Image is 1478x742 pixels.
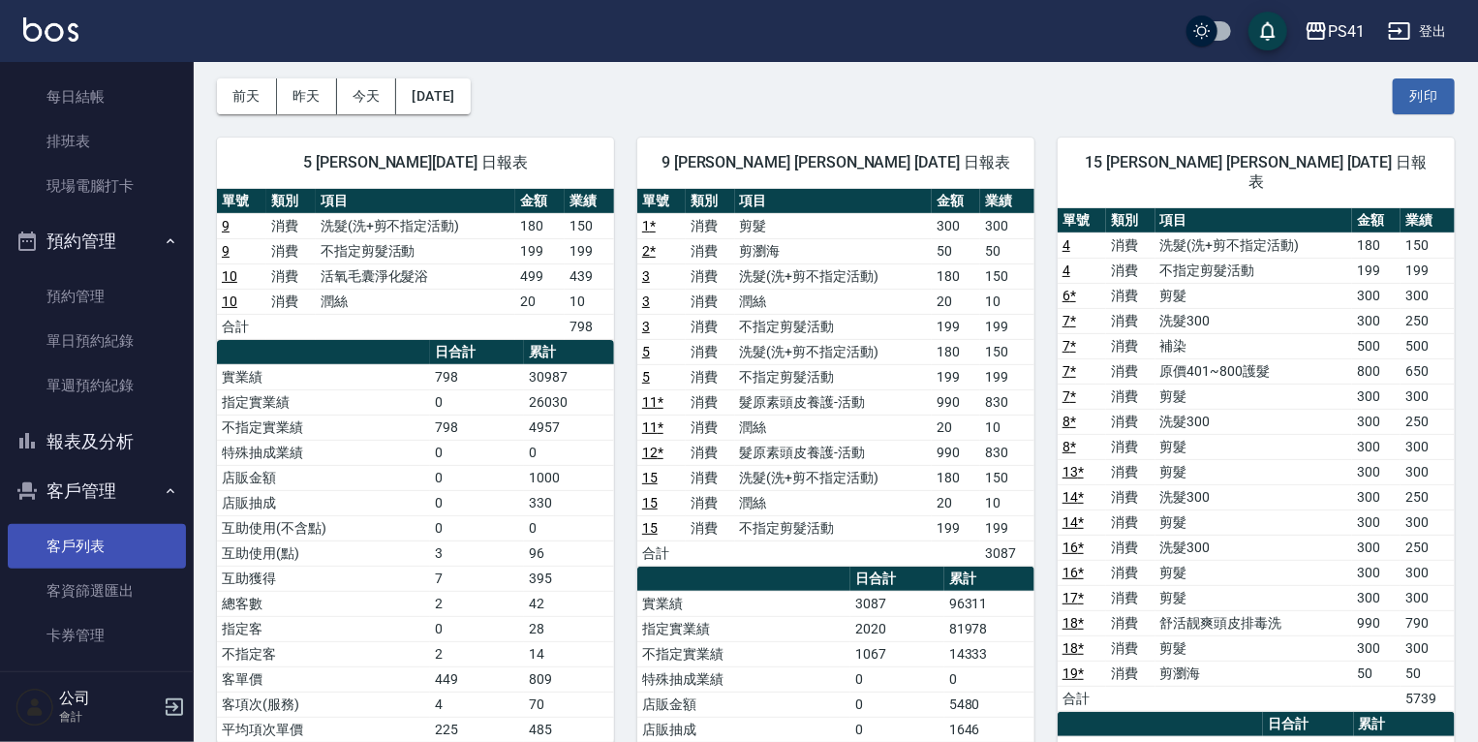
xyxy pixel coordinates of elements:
td: 150 [1401,232,1455,258]
td: 剪瀏海 [735,238,933,263]
td: 250 [1401,535,1455,560]
td: 洗髮300 [1155,535,1353,560]
td: 990 [932,389,980,415]
p: 會計 [59,708,158,726]
td: 消費 [1106,484,1155,510]
td: 50 [932,238,980,263]
td: 消費 [686,213,734,238]
td: 20 [932,490,980,515]
th: 業績 [1401,208,1455,233]
td: 7 [430,566,524,591]
td: 199 [1401,258,1455,283]
td: 剪髮 [1155,283,1353,308]
button: 預約管理 [8,216,186,266]
td: 180 [932,339,980,364]
td: 70 [524,692,614,717]
span: 9 [PERSON_NAME] [PERSON_NAME] [DATE] 日報表 [661,153,1011,172]
td: 0 [430,490,524,515]
td: 499 [515,263,565,289]
td: 180 [1352,232,1401,258]
td: 不指定實業績 [217,415,430,440]
td: 300 [1352,635,1401,661]
th: 日合計 [430,340,524,365]
td: 199 [515,238,565,263]
a: 15 [642,495,658,510]
td: 店販抽成 [217,490,430,515]
td: 199 [932,515,980,541]
td: 30987 [524,364,614,389]
td: 消費 [686,415,734,440]
td: 199 [932,364,980,389]
td: 消費 [1106,510,1155,535]
th: 業績 [980,189,1034,214]
td: 250 [1401,409,1455,434]
td: 2 [430,641,524,666]
td: 14 [524,641,614,666]
table: a dense table [217,189,614,340]
td: 消費 [686,515,734,541]
td: 449 [430,666,524,692]
td: 補染 [1155,333,1353,358]
td: 10 [980,415,1034,440]
td: 互助使用(點) [217,541,430,566]
td: 3087 [980,541,1034,566]
td: 50 [1401,661,1455,686]
a: 5 [642,369,650,385]
a: 客戶列表 [8,524,186,569]
th: 金額 [1352,208,1401,233]
td: 180 [932,263,980,289]
td: 消費 [686,364,734,389]
td: 消費 [686,389,734,415]
th: 累計 [1354,712,1455,737]
button: [DATE] [396,78,470,114]
td: 96 [524,541,614,566]
td: 0 [430,440,524,465]
td: 消費 [1106,409,1155,434]
td: 500 [1352,333,1401,358]
td: 消費 [1106,232,1155,258]
td: 實業績 [217,364,430,389]
td: 潤絲 [735,289,933,314]
td: 300 [1352,308,1401,333]
td: 合計 [1058,686,1106,711]
button: 行銷工具 [8,665,186,716]
td: 300 [1401,635,1455,661]
a: 排班表 [8,119,186,164]
td: 26030 [524,389,614,415]
td: 20 [515,289,565,314]
td: 原價401~800護髮 [1155,358,1353,384]
a: 3 [642,294,650,309]
td: 客單價 [217,666,430,692]
td: 店販金額 [637,692,850,717]
td: 150 [980,263,1034,289]
td: 不指定剪髮活動 [735,314,933,339]
td: 300 [1401,560,1455,585]
td: 活氧毛囊淨化髮浴 [316,263,515,289]
td: 客項次(服務) [217,692,430,717]
td: 互助獲得 [217,566,430,591]
td: 300 [1352,384,1401,409]
td: 650 [1401,358,1455,384]
td: 消費 [1106,308,1155,333]
td: 5739 [1401,686,1455,711]
th: 金額 [932,189,980,214]
a: 卡券管理 [8,613,186,658]
th: 日合計 [850,567,944,592]
img: Logo [23,17,78,42]
td: 10 [980,289,1034,314]
td: 300 [932,213,980,238]
td: 店販抽成 [637,717,850,742]
td: 300 [1401,384,1455,409]
td: 300 [1401,283,1455,308]
a: 5 [642,344,650,359]
td: 消費 [1106,635,1155,661]
td: 180 [932,465,980,490]
td: 不指定剪髮活動 [1155,258,1353,283]
td: 消費 [686,238,734,263]
td: 消費 [686,465,734,490]
td: 消費 [266,213,316,238]
td: 洗髮(洗+剪不指定活動) [316,213,515,238]
td: 消費 [686,440,734,465]
td: 消費 [686,263,734,289]
td: 消費 [1106,384,1155,409]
